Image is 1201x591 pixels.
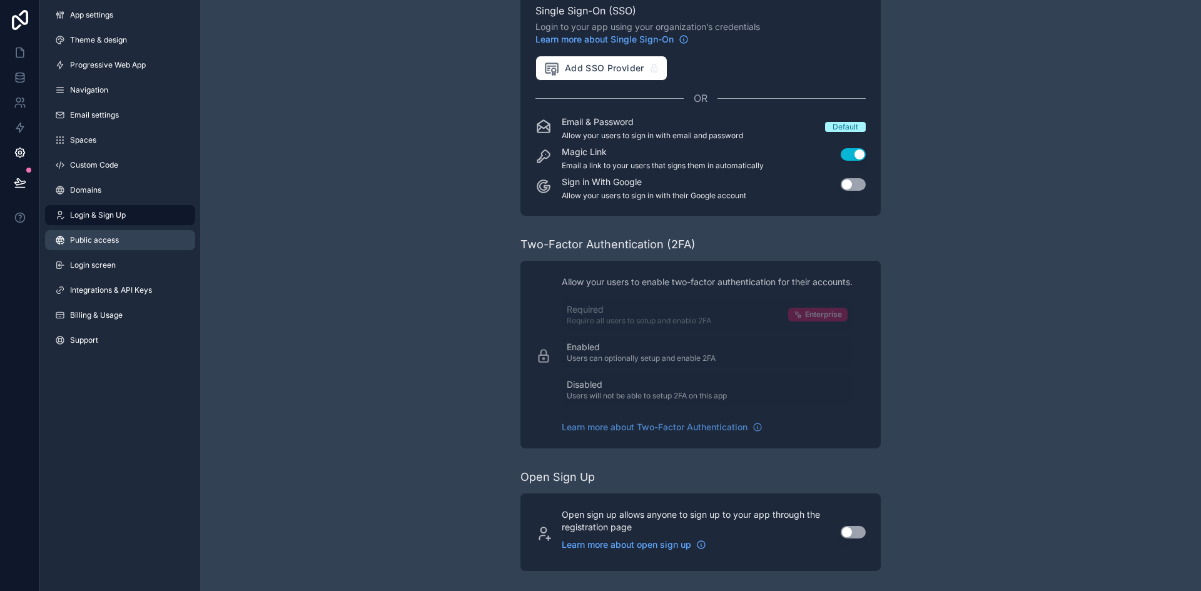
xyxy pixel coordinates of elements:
[45,280,195,300] a: Integrations & API Keys
[562,538,706,551] a: Learn more about open sign up
[70,60,146,70] span: Progressive Web App
[45,55,195,75] a: Progressive Web App
[70,260,116,270] span: Login screen
[45,105,195,125] a: Email settings
[70,185,101,195] span: Domains
[544,60,644,76] span: Add SSO Provider
[70,285,152,295] span: Integrations & API Keys
[562,538,691,551] span: Learn more about open sign up
[535,3,866,18] span: Single Sign-On (SSO)
[562,146,764,158] p: Magic Link
[70,135,96,145] span: Spaces
[70,235,119,245] span: Public access
[70,35,127,45] span: Theme & design
[70,85,108,95] span: Navigation
[70,10,113,20] span: App settings
[567,303,711,316] p: Required
[805,310,842,320] span: Enterprise
[562,116,743,128] p: Email & Password
[45,30,195,50] a: Theme & design
[45,5,195,25] a: App settings
[45,130,195,150] a: Spaces
[70,310,123,320] span: Billing & Usage
[535,33,689,46] a: Learn more about Single Sign-On
[567,353,716,363] p: Users can optionally setup and enable 2FA
[535,56,667,81] button: Add SSO Provider
[562,508,826,533] p: Open sign up allows anyone to sign up to your app through the registration page
[567,316,711,326] p: Require all users to setup and enable 2FA
[562,161,764,171] p: Email a link to your users that signs them in automatically
[45,155,195,175] a: Custom Code
[562,276,853,288] p: Allow your users to enable two-factor authentication for their accounts.
[45,180,195,200] a: Domains
[567,378,727,391] p: Disabled
[45,330,195,350] a: Support
[694,91,707,106] span: OR
[70,210,126,220] span: Login & Sign Up
[562,421,747,433] span: Learn more about Two-Factor Authentication
[70,110,119,120] span: Email settings
[520,468,595,486] div: Open Sign Up
[535,33,674,46] span: Learn more about Single Sign-On
[535,21,866,46] span: Login to your app using your organization’s credentials
[45,255,195,275] a: Login screen
[70,335,98,345] span: Support
[70,160,118,170] span: Custom Code
[45,80,195,100] a: Navigation
[562,131,743,141] p: Allow your users to sign in with email and password
[45,230,195,250] a: Public access
[567,341,716,353] p: Enabled
[562,191,746,201] p: Allow your users to sign in with their Google account
[45,205,195,225] a: Login & Sign Up
[520,236,696,253] div: Two-Factor Authentication (2FA)
[562,421,763,433] a: Learn more about Two-Factor Authentication
[562,176,746,188] p: Sign in With Google
[45,305,195,325] a: Billing & Usage
[833,122,858,132] div: Default
[567,391,727,401] p: Users will not be able to setup 2FA on this app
